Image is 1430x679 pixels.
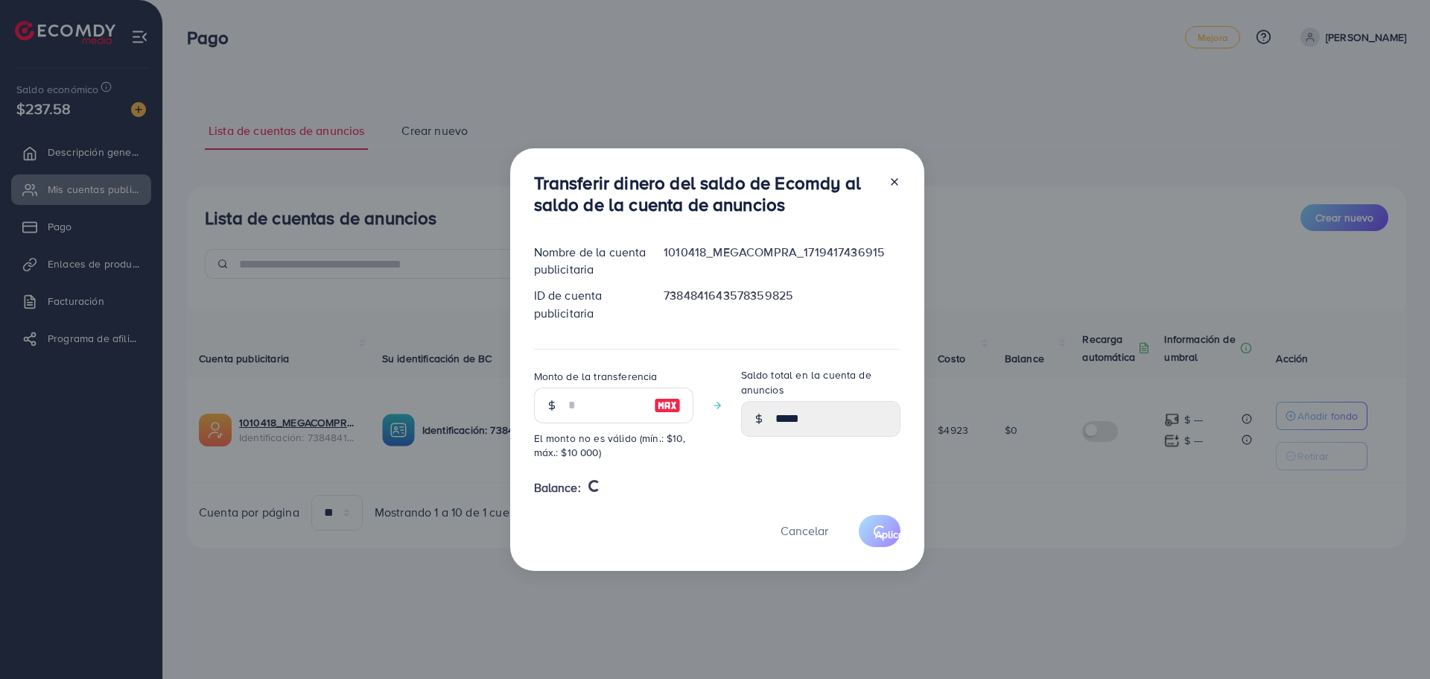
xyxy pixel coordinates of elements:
[534,369,658,384] font: Monto de la transferencia
[870,525,906,555] font: Aplicar
[781,522,828,539] font: Cancelar
[534,479,581,496] font: Balance:
[741,367,871,397] font: Saldo total en la cuenta de anuncios
[654,397,681,414] img: imagen
[534,431,685,460] font: El monto no es válido (mín.: $10, máx.: $10 000)
[762,515,847,547] button: Cancelar
[534,244,646,277] font: Nombre de la cuenta publicitaria
[534,170,861,217] font: Transferir dinero del saldo de Ecomdy al saldo de la cuenta de anuncios
[664,244,885,260] font: 1010418_MEGACOMPRA_1719417436915
[1367,612,1419,668] iframe: Charlar
[664,287,793,303] font: 7384841643578359825
[534,287,603,320] font: ID de cuenta publicitaria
